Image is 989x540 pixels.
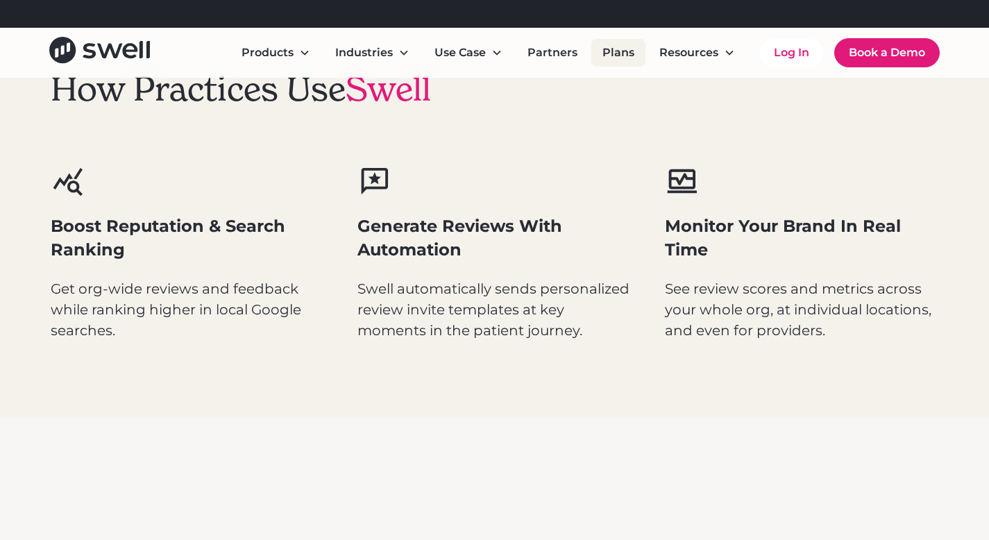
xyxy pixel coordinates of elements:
[51,278,325,341] p: Get org-wide reviews and feedback while ranking higher in local Google searches.
[591,39,645,67] a: Plans
[760,39,823,67] a: Log In
[357,278,632,341] p: Swell automatically sends personalized review invite templates at key moments in the patient jour...
[665,214,939,261] h3: Monitor Your Brand In Real Time
[665,278,939,341] p: See review scores and metrics across your whole org, at individual locations, and even for provid...
[230,39,321,67] div: Products
[834,38,940,67] a: Book a Demo
[659,44,718,61] div: Resources
[324,39,421,67] div: Industries
[51,69,431,110] h2: How Practices Use
[51,214,325,261] h3: Boost Reputation & Search Ranking
[242,44,294,61] div: Products
[335,44,393,61] div: Industries
[357,214,632,261] h3: Generate Reviews With Automation
[516,39,589,67] a: Partners
[648,39,746,67] div: Resources
[346,68,431,110] span: Swell
[423,39,514,67] div: Use Case
[49,37,150,68] a: home
[434,44,486,61] div: Use Case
